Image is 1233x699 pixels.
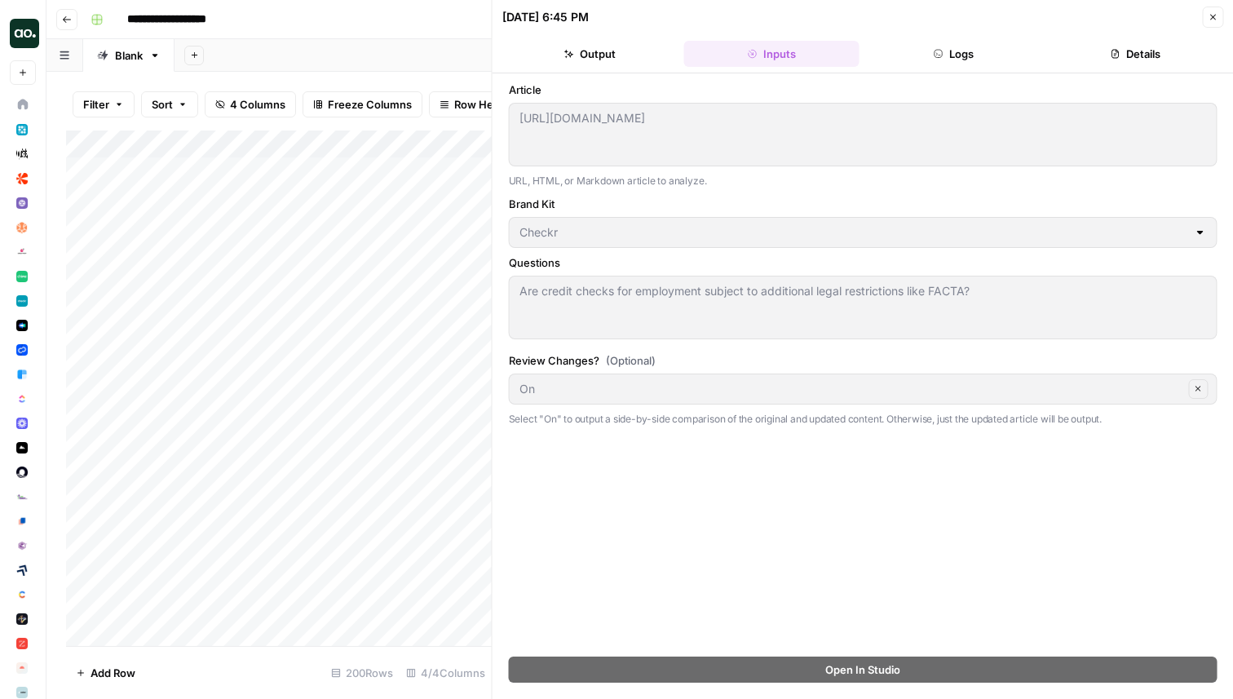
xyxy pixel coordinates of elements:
button: Workspace: AirOps - AEO [10,13,36,54]
span: Filter [83,96,109,113]
img: nyvnio03nchgsu99hj5luicuvesv [16,393,28,405]
span: 4 Columns [230,96,285,113]
button: Output [502,41,678,67]
textarea: Are credit checks for employment subject to additional legal restrictions like FACTA? [519,283,1207,299]
p: URL, HTML, or Markdown article to analyze. [509,173,1218,189]
img: hcm4s7ic2xq26rsmuray6dv1kquq [16,638,28,649]
img: z4c86av58qw027qbtb91h24iuhub [16,344,28,356]
button: Logs [866,41,1041,67]
img: 2ud796hvc3gw7qwjscn75txc5abr [16,589,28,600]
button: 4 Columns [205,91,296,117]
span: Freeze Columns [328,96,412,113]
label: Questions [509,254,1218,271]
img: l4muj0jjfg7df9oj5fg31blri2em [16,662,28,674]
img: 0idox3onazaeuxox2jono9vm549w [16,442,28,453]
label: Article [509,82,1218,98]
img: gddfodh0ack4ddcgj10xzwv4nyos [16,246,28,258]
button: Freeze Columns [303,91,422,117]
span: Open In Studio [825,661,900,678]
img: azd67o9nw473vll9dbscvlvo9wsn [16,613,28,625]
button: Filter [73,91,135,117]
input: On [519,381,1184,397]
button: Open In Studio [509,657,1218,683]
img: mhv33baw7plipcpp00rsngv1nu95 [16,271,28,282]
a: Blank [83,39,175,72]
div: Blank [115,47,143,64]
span: Add Row [91,665,135,681]
a: Home [10,91,36,117]
img: red1k5sizbc2zfjdzds8kz0ky0wq [16,467,28,478]
img: apu0vsiwfa15xu8z64806eursjsk [16,124,28,135]
button: Sort [141,91,198,117]
img: AirOps - AEO Logo [10,19,39,48]
button: Add Row [66,660,145,686]
span: Row Height [454,96,513,113]
img: kaevn8smg0ztd3bicv5o6c24vmo8 [16,564,28,576]
img: glq0fklpdxbalhn7i6kvfbbvs11n [16,515,28,527]
button: Details [1048,41,1223,67]
img: 6os5al305rae5m5hhkke1ziqya7s [16,687,28,698]
span: Sort [152,96,173,113]
button: Inputs [684,41,860,67]
img: wev6amecshr6l48lvue5fy0bkco1 [16,418,28,429]
label: Brand Kit [509,196,1218,212]
textarea: [URL][DOMAIN_NAME] [519,110,1207,126]
img: xf6b4g7v9n1cfco8wpzm78dqnb6e [16,540,28,551]
img: m87i3pytwzu9d7629hz0batfjj1p [16,148,28,160]
div: 200 Rows [325,660,400,686]
img: jkhkcar56nid5uw4tq7euxnuco2o [16,173,28,184]
span: (Optional) [606,352,656,369]
p: Select "On" to output a side-by-side comparison of the original and updated content. Otherwise, j... [509,411,1218,427]
div: [DATE] 6:45 PM [502,9,589,25]
label: Review Changes? [509,352,1218,369]
div: 4/4 Columns [400,660,492,686]
img: hlg0wqi1id4i6sbxkcpd2tyblcaw [16,222,28,233]
img: h6qlr8a97mop4asab8l5qtldq2wv [16,320,28,331]
img: rkye1xl29jr3pw1t320t03wecljb [16,197,28,209]
img: k09s5utkby11dt6rxf2w9zgb46r0 [16,491,28,502]
img: fr92439b8i8d8kixz6owgxh362ib [16,369,28,380]
img: 78cr82s63dt93a7yj2fue7fuqlci [16,295,28,307]
button: Row Height [429,91,524,117]
input: Checkr [519,224,1187,241]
